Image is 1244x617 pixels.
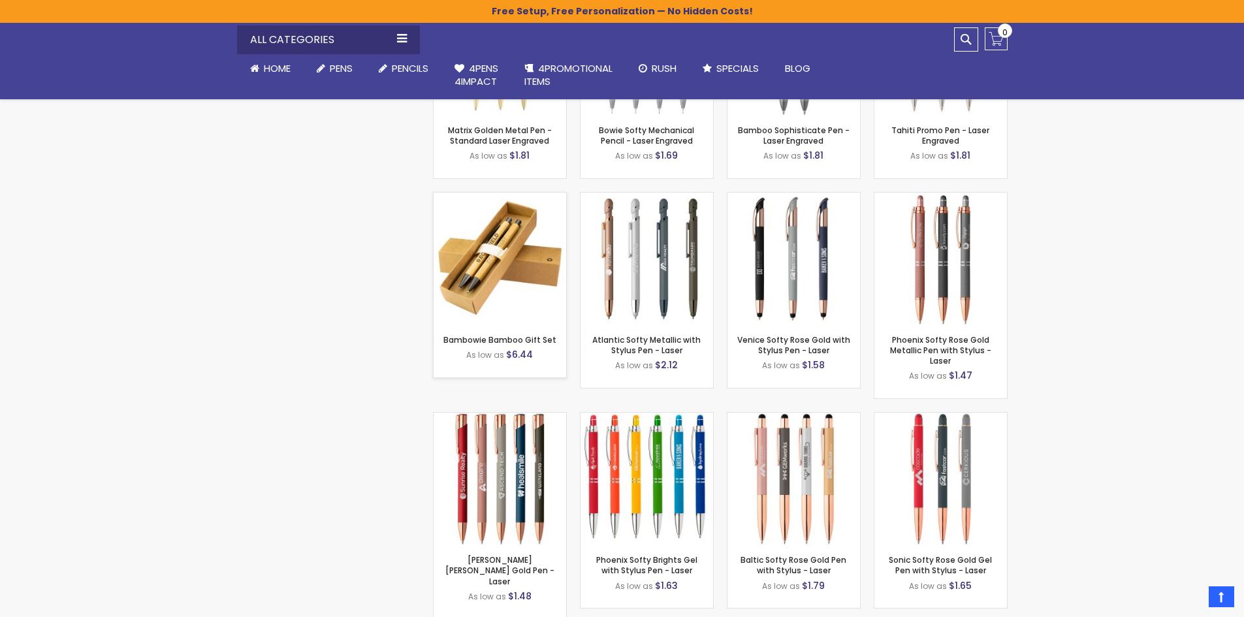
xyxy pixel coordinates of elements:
a: Atlantic Softy Metallic with Stylus Pen - Laser [592,334,701,356]
span: As low as [466,349,504,360]
a: Phoenix Softy Brights Gel with Stylus Pen - Laser [581,412,713,423]
img: Phoenix Softy Rose Gold Metallic Pen with Stylus - Laser [874,193,1007,325]
span: Home [264,61,291,75]
span: As low as [470,150,507,161]
span: Rush [652,61,677,75]
span: $2.12 [655,358,678,372]
img: Phoenix Softy Brights Gel with Stylus Pen - Laser [581,413,713,545]
a: 4PROMOTIONALITEMS [511,54,626,97]
a: Baltic Softy Rose Gold Pen with Stylus - Laser [727,412,860,423]
span: $1.48 [508,590,532,603]
span: $1.81 [950,149,970,162]
span: Pens [330,61,353,75]
span: $1.79 [802,579,825,592]
img: Atlantic Softy Metallic with Stylus Pen - Laser [581,193,713,325]
a: Atlantic Softy Metallic with Stylus Pen - Laser [581,192,713,203]
a: Bambowie Bamboo Gift Set [443,334,556,345]
a: 4Pens4impact [441,54,511,97]
a: Bamboo Sophisticate Pen - Laser Engraved [738,125,850,146]
span: As low as [615,150,653,161]
span: $1.81 [803,149,823,162]
span: As low as [910,150,948,161]
span: Pencils [392,61,428,75]
img: Crosby Softy Rose Gold Pen - Laser [434,413,566,545]
a: Phoenix Softy Brights Gel with Stylus Pen - Laser [596,554,697,576]
span: As low as [468,591,506,602]
span: Specials [716,61,759,75]
span: $1.63 [655,579,678,592]
span: Blog [785,61,810,75]
img: Baltic Softy Rose Gold Pen with Stylus - Laser [727,413,860,545]
a: Pencils [366,54,441,83]
a: Bambowie Bamboo Gift Set [434,192,566,203]
a: 0 [985,27,1008,50]
span: $6.44 [506,348,533,361]
a: Tahiti Promo Pen - Laser Engraved [891,125,989,146]
span: As low as [909,370,947,381]
a: Rush [626,54,690,83]
a: Crosby Softy Rose Gold Pen - Laser [434,412,566,423]
a: Sonic Softy Rose Gold Gel Pen with Stylus - Laser [889,554,992,576]
span: As low as [909,580,947,592]
span: As low as [762,360,800,371]
span: $1.69 [655,149,678,162]
div: All Categories [237,25,420,54]
span: $1.58 [802,358,825,372]
span: As low as [615,360,653,371]
span: $1.81 [509,149,530,162]
a: Home [237,54,304,83]
span: As low as [762,580,800,592]
a: Sonic Softy Rose Gold Gel Pen with Stylus - Laser [874,412,1007,423]
a: [PERSON_NAME] [PERSON_NAME] Gold Pen - Laser [445,554,554,586]
a: Phoenix Softy Rose Gold Metallic Pen with Stylus - Laser [890,334,991,366]
a: Specials [690,54,772,83]
img: Venice Softy Rose Gold with Stylus Pen - Laser [727,193,860,325]
a: Venice Softy Rose Gold with Stylus Pen - Laser [737,334,850,356]
span: 4PROMOTIONAL ITEMS [524,61,613,88]
a: Bowie Softy Mechanical Pencil - Laser Engraved [599,125,694,146]
a: Matrix Golden Metal Pen - Standard Laser Engraved [448,125,552,146]
span: $1.47 [949,369,972,382]
a: Pens [304,54,366,83]
img: Sonic Softy Rose Gold Gel Pen with Stylus - Laser [874,413,1007,545]
a: Blog [772,54,823,83]
span: 0 [1002,26,1008,39]
a: Venice Softy Rose Gold with Stylus Pen - Laser [727,192,860,203]
span: $1.65 [949,579,972,592]
img: Bambowie Bamboo Gift Set [434,193,566,325]
span: As low as [615,580,653,592]
span: 4Pens 4impact [455,61,498,88]
a: Baltic Softy Rose Gold Pen with Stylus - Laser [741,554,846,576]
a: Phoenix Softy Rose Gold Metallic Pen with Stylus - Laser [874,192,1007,203]
iframe: Google Customer Reviews [1136,582,1244,617]
span: As low as [763,150,801,161]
